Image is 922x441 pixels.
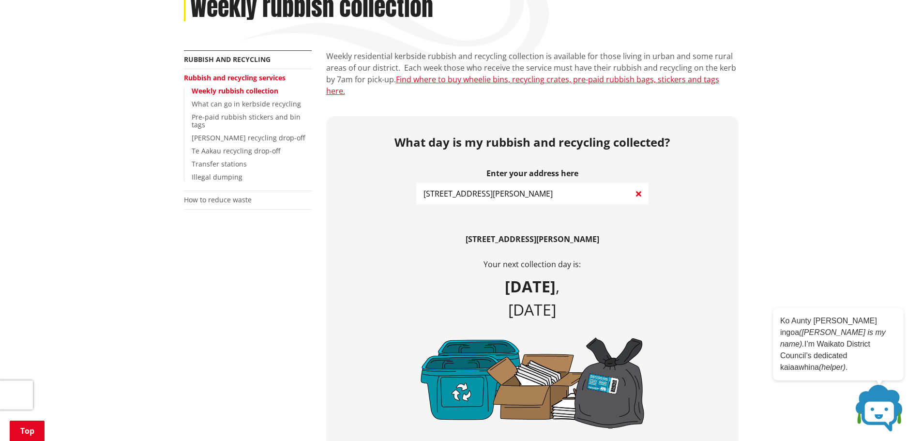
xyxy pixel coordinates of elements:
a: Pre-paid rubbish stickers and bin tags [192,112,301,130]
a: Illegal dumping [192,172,242,182]
p: Ko Aunty [PERSON_NAME] ingoa I’m Waikato District Council’s dedicated kaiaawhina . [780,315,896,373]
p: Weekly residential kerbside rubbish and recycling collection is available for those living in urb... [326,50,739,97]
a: What can go in kerbside recycling [192,99,301,108]
a: Te Aakau recycling drop-off [192,146,280,155]
p: Your next collection day is: [416,259,649,270]
em: (helper) [819,363,846,371]
a: Rubbish and recycling [184,55,271,64]
span: [DATE] [508,299,556,320]
b: [DATE] [505,276,556,297]
p: , [416,275,649,321]
a: Transfer stations [192,159,247,168]
a: How to reduce waste [184,195,252,204]
em: ([PERSON_NAME] is my name). [780,328,886,348]
a: [PERSON_NAME] recycling drop-off [192,133,305,142]
a: Find where to buy wheelie bins, recycling crates, pre-paid rubbish bags, stickers and tags here. [326,74,719,96]
h2: What day is my rubbish and recycling collected? [333,136,731,150]
a: Weekly rubbish collection [192,86,278,95]
a: Rubbish and recycling services [184,73,286,82]
input: e.g. Duke Street NGARUAWAHIA [416,183,649,204]
label: Enter your address here [416,169,649,178]
img: plastic-paper-bag-b.png [416,332,649,432]
b: [STREET_ADDRESS][PERSON_NAME] [466,234,599,244]
a: Top [10,421,45,441]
